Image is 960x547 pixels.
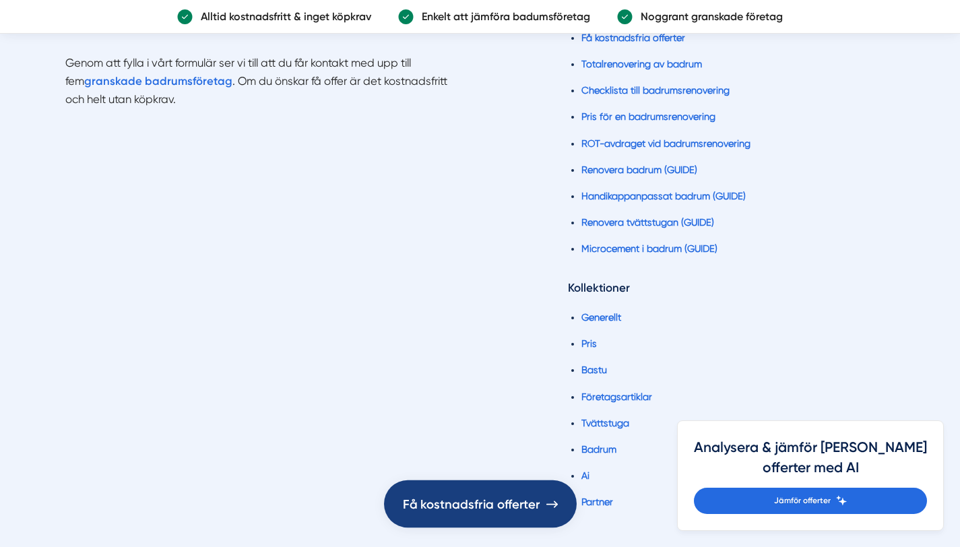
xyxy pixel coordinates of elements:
[414,8,590,25] p: Enkelt att jämföra badumsföretag
[581,338,597,349] a: Pris
[581,217,714,228] a: Renovera tvättstugan (GUIDE)
[581,418,629,428] a: Tvättstuga
[581,85,730,96] a: Checklista till badrumsrenovering
[84,75,232,88] a: granskade badrumsföretag
[581,391,652,402] a: Företagsartiklar
[581,312,621,323] a: Generellt
[84,74,232,88] strong: granskade badrumsföretag
[581,32,685,43] a: Få kostnadsfria offerter
[694,437,927,488] h4: Analysera & jämför [PERSON_NAME] offerter med AI
[581,164,697,175] a: Renovera badrum (GUIDE)
[581,496,613,507] a: Partner
[403,494,540,514] span: Få kostnadsfria offerter
[65,36,453,108] p: Genom att fylla i vårt formulär ser vi till att du får kontakt med upp till fem . Om du önskar få...
[581,138,750,149] a: ROT-avdraget vid badrumsrenovering
[581,364,607,375] a: Bastu
[581,243,717,254] a: Microcement i badrum (GUIDE)
[581,470,589,481] a: Ai
[774,494,831,507] span: Jämför offerter
[384,480,577,527] a: Få kostnadsfria offerter
[581,444,616,455] a: Badrum
[694,488,927,514] a: Jämför offerter
[193,8,371,25] p: Alltid kostnadsfritt & inget köpkrav
[581,191,746,201] a: Handikappanpassat badrum (GUIDE)
[633,8,783,25] p: Noggrant granskade företag
[581,59,702,69] a: Totalrenovering av badrum
[568,279,895,301] h4: Kollektioner
[581,111,715,122] a: Pris för en badrumsrenovering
